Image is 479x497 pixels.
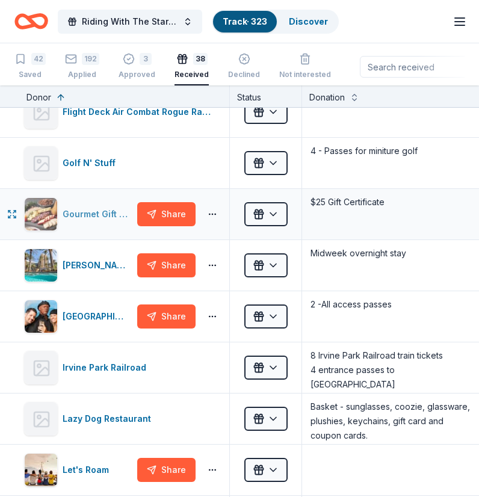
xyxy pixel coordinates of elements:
[137,202,196,226] button: Share
[25,249,57,282] img: Image for Harrah's Resort
[24,248,132,282] button: Image for Harrah's Resort[PERSON_NAME][GEOGRAPHIC_DATA]
[63,412,156,426] div: Lazy Dog Restaurant
[24,146,220,180] button: Golf N' Stuff
[228,70,260,79] div: Declined
[14,48,46,85] button: 42Saved
[119,48,155,85] button: 3Approved
[137,304,196,329] button: Share
[228,48,260,85] button: Declined
[25,198,57,230] img: Image for Gourmet Gift Baskets
[175,70,209,79] div: Received
[31,53,46,65] div: 42
[65,70,99,79] div: Applied
[82,14,178,29] span: Riding With The Stars Gala
[24,95,220,129] button: Flight Deck Air Combat Rogue Racing
[25,454,57,486] img: Image for Let's Roam
[212,10,339,34] button: Track· 323Discover
[193,53,208,65] div: 38
[24,300,132,333] button: Image for Hollywood Wax Museum (Hollywood)[GEOGRAPHIC_DATA] ([GEOGRAPHIC_DATA])
[63,258,132,273] div: [PERSON_NAME][GEOGRAPHIC_DATA]
[289,16,328,26] a: Discover
[119,70,155,79] div: Approved
[24,197,132,231] button: Image for Gourmet Gift BasketsGourmet Gift Baskets
[24,453,132,487] button: Image for Let's RoamLet's Roam
[223,16,267,26] a: Track· 323
[175,48,209,85] button: 38Received
[25,300,57,333] img: Image for Hollywood Wax Museum (Hollywood)
[58,10,202,34] button: Riding With The Stars Gala
[63,156,120,170] div: Golf N' Stuff
[63,105,220,119] div: Flight Deck Air Combat Rogue Racing
[14,70,46,79] div: Saved
[24,351,220,384] button: Irvine Park Railroad
[309,90,345,105] div: Donation
[137,458,196,482] button: Share
[65,48,99,85] button: 192Applied
[82,53,99,65] div: 192
[26,90,51,105] div: Donor
[140,53,152,65] div: 3
[63,463,114,477] div: Let's Roam
[24,402,220,436] button: Lazy Dog Restaurant
[230,85,302,107] div: Status
[14,7,48,35] a: Home
[63,207,132,221] div: Gourmet Gift Baskets
[137,253,196,277] button: Share
[63,360,151,375] div: Irvine Park Railroad
[279,48,331,85] button: Not interested
[279,70,331,79] div: Not interested
[63,309,132,324] div: [GEOGRAPHIC_DATA] ([GEOGRAPHIC_DATA])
